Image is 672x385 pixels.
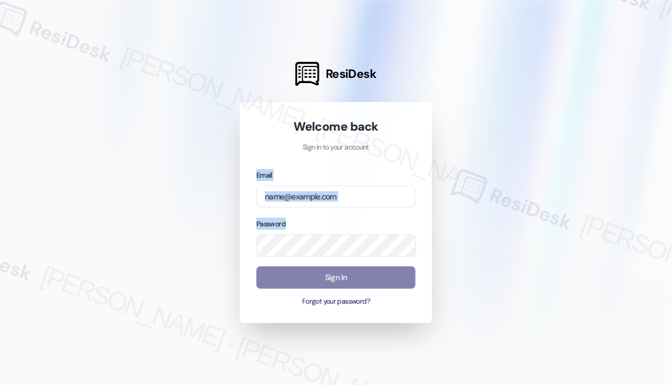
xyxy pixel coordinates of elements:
span: ResiDesk [326,66,377,82]
input: name@example.com [256,186,416,208]
img: ResiDesk Logo [295,62,319,86]
label: Email [256,171,272,180]
h1: Welcome back [256,119,416,135]
button: Forgot your password? [256,297,416,307]
label: Password [256,219,286,229]
p: Sign in to your account [256,143,416,153]
button: Sign In [256,266,416,289]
